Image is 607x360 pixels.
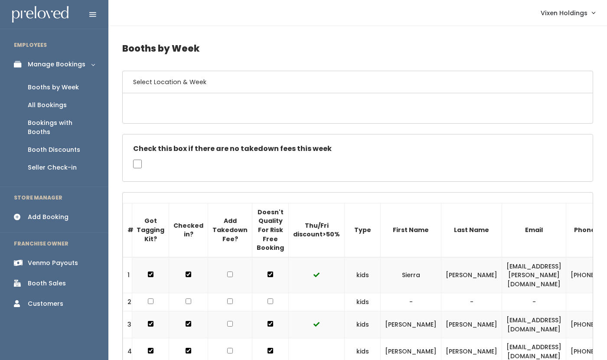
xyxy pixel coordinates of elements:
div: Bookings with Booths [28,118,95,137]
th: First Name [381,203,441,257]
a: Vixen Holdings [532,3,604,22]
td: [EMAIL_ADDRESS][DOMAIN_NAME] [502,311,566,338]
td: - [441,293,502,311]
h6: Select Location & Week [123,71,593,93]
th: Last Name [441,203,502,257]
div: Booth Sales [28,279,66,288]
th: Type [345,203,381,257]
th: Checked in? [169,203,208,257]
td: [PERSON_NAME] [441,257,502,293]
td: [PERSON_NAME] [381,311,441,338]
div: Add Booking [28,213,69,222]
span: Vixen Holdings [541,8,587,18]
th: Got Tagging Kit? [132,203,169,257]
th: Thu/Fri discount>50% [289,203,345,257]
div: All Bookings [28,101,67,110]
td: - [381,293,441,311]
th: Email [502,203,566,257]
div: Venmo Payouts [28,259,78,268]
div: Manage Bookings [28,60,85,69]
td: kids [345,311,381,338]
div: Seller Check-in [28,163,77,172]
td: kids [345,257,381,293]
div: Customers [28,299,63,308]
h5: Check this box if there are no takedown fees this week [133,145,582,153]
th: Doesn't Quality For Risk Free Booking [252,203,289,257]
td: 1 [123,257,132,293]
td: 2 [123,293,132,311]
td: 3 [123,311,132,338]
h4: Booths by Week [122,36,593,60]
div: Booth Discounts [28,145,80,154]
th: Add Takedown Fee? [208,203,252,257]
td: [PERSON_NAME] [441,311,502,338]
td: Sierra [381,257,441,293]
td: kids [345,293,381,311]
th: # [123,203,132,257]
td: - [502,293,566,311]
td: [EMAIL_ADDRESS][PERSON_NAME][DOMAIN_NAME] [502,257,566,293]
div: Booths by Week [28,83,79,92]
img: preloved logo [12,6,69,23]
